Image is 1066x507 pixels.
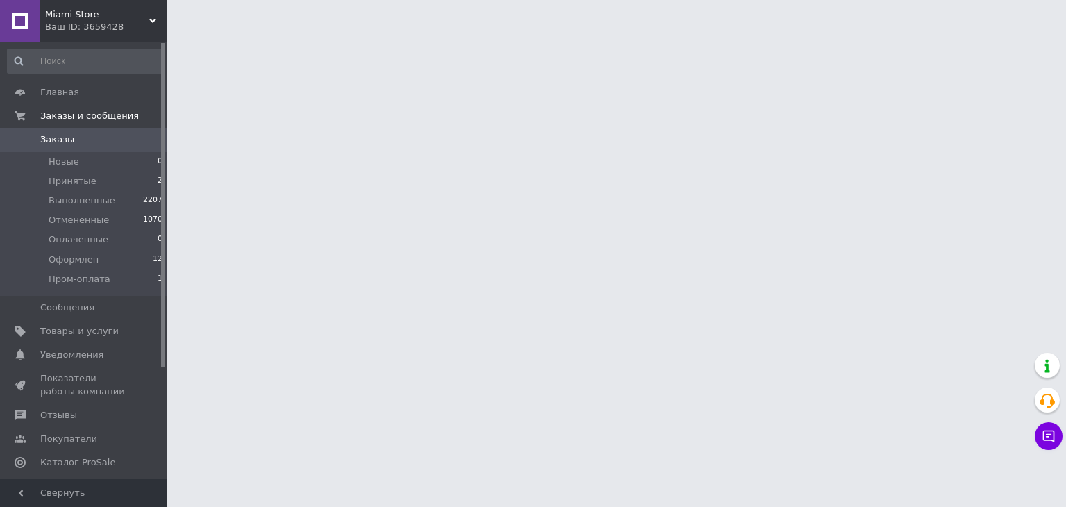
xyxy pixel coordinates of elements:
[143,194,162,207] span: 2207
[45,8,149,21] span: Miami Store
[1035,422,1063,450] button: Чат с покупателем
[40,325,119,338] span: Товары и услуги
[49,253,99,266] span: Оформлен
[158,233,162,246] span: 0
[40,433,97,445] span: Покупатели
[40,372,128,397] span: Показатели работы компании
[49,156,79,168] span: Новые
[49,233,108,246] span: Оплаченные
[40,110,139,122] span: Заказы и сообщения
[45,21,167,33] div: Ваш ID: 3659428
[40,86,79,99] span: Главная
[40,456,115,469] span: Каталог ProSale
[158,156,162,168] span: 0
[7,49,164,74] input: Поиск
[49,214,109,226] span: Отмененные
[143,214,162,226] span: 1070
[40,409,77,422] span: Отзывы
[40,349,103,361] span: Уведомления
[40,301,94,314] span: Сообщения
[158,175,162,188] span: 2
[158,273,162,285] span: 1
[40,133,74,146] span: Заказы
[153,253,162,266] span: 12
[49,194,115,207] span: Выполненные
[49,175,96,188] span: Принятые
[49,273,110,285] span: Пром-оплата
